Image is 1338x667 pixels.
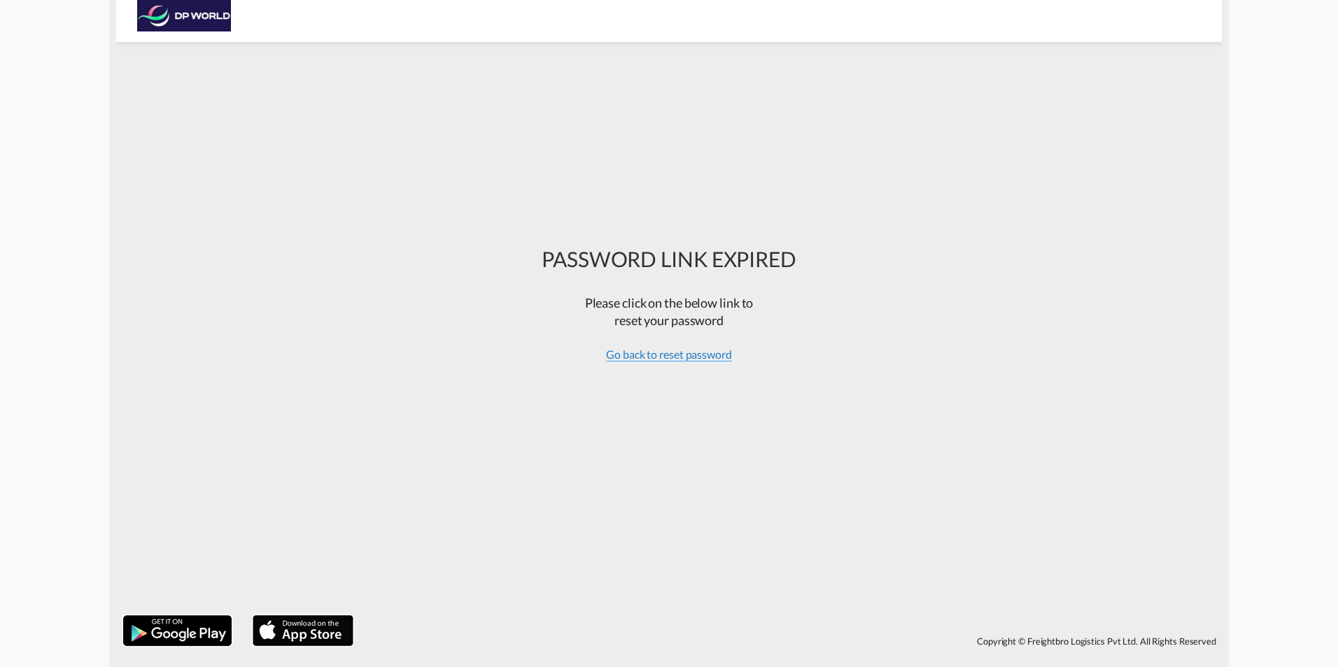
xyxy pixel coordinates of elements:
[360,629,1222,653] div: Copyright © Freightbro Logistics Pvt Ltd. All Rights Reserved
[251,614,355,647] img: apple.png
[585,295,754,310] span: Please click on the below link to
[122,614,233,647] img: google.png
[606,347,732,361] span: Go back to reset password
[614,313,724,328] span: reset your password
[542,244,796,273] div: PASSWORD LINK EXPIRED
